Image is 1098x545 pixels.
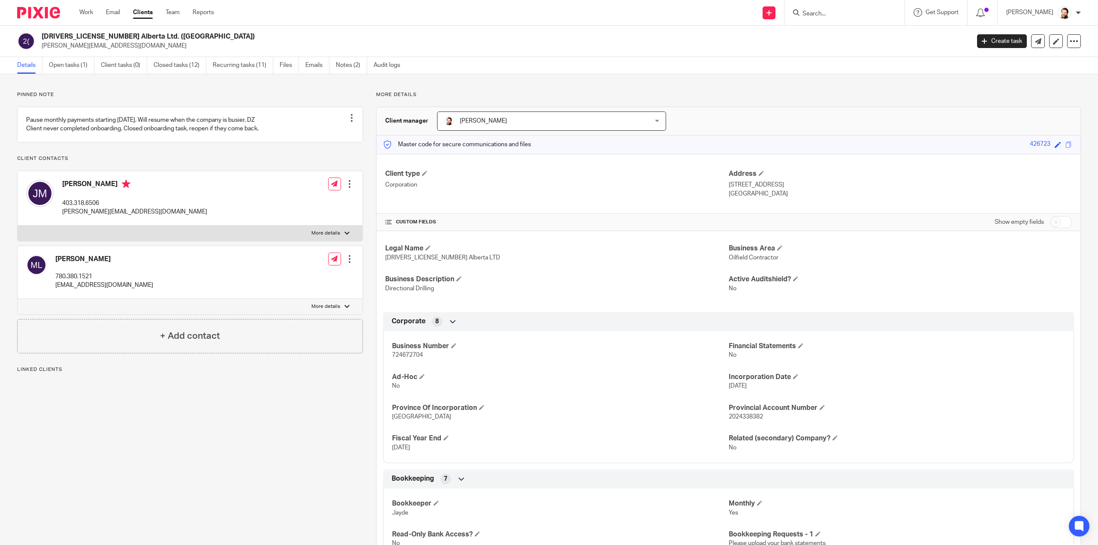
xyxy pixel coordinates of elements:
a: Create task [977,34,1027,48]
p: [PERSON_NAME][EMAIL_ADDRESS][DOMAIN_NAME] [62,208,207,216]
p: [PERSON_NAME][EMAIL_ADDRESS][DOMAIN_NAME] [42,42,964,50]
a: Email [106,8,120,17]
p: More details [376,91,1081,98]
span: 8 [435,317,439,326]
h4: Provincial Account Number [729,403,1065,413]
span: Corporate [392,317,425,326]
a: Audit logs [374,57,407,74]
h4: Address [729,169,1072,178]
h4: + Add contact [160,329,220,343]
p: [GEOGRAPHIC_DATA] [729,190,1072,198]
h4: CUSTOM FIELDS [385,219,728,226]
h4: Related (secondary) Company? [729,434,1065,443]
h4: Legal Name [385,244,728,253]
i: Primary [122,180,130,188]
h4: Client type [385,169,728,178]
h4: Bookkeeper [392,499,728,508]
a: Clients [133,8,153,17]
a: Closed tasks (12) [154,57,206,74]
p: 780.380.1521 [55,272,153,281]
a: Files [280,57,299,74]
span: Yes [729,510,738,516]
span: 7 [444,475,447,483]
label: Show empty fields [995,218,1044,226]
h4: Business Area [729,244,1072,253]
p: Master code for secure communications and files [383,140,531,149]
input: Search [802,10,879,18]
h4: Fiscal Year End [392,434,728,443]
h4: Financial Statements [729,342,1065,351]
span: Bookkeeping [392,474,434,483]
a: Notes (2) [336,57,367,74]
span: Directional Drilling [385,286,434,292]
h4: Bookkeeping Requests - 1 [729,530,1065,539]
p: Linked clients [17,366,363,373]
a: Details [17,57,42,74]
h4: Incorporation Date [729,373,1065,382]
p: 403.318.6506 [62,199,207,208]
p: [EMAIL_ADDRESS][DOMAIN_NAME] [55,281,153,289]
img: svg%3E [26,255,47,275]
p: Client contacts [17,155,363,162]
h4: Business Number [392,342,728,351]
img: Jayde%20Headshot.jpg [1058,6,1071,20]
img: svg%3E [17,32,35,50]
span: 2024338382 [729,414,763,420]
p: Corporation [385,181,728,189]
a: Emails [305,57,329,74]
span: [DATE] [392,445,410,451]
h2: [DRIVERS_LICENSE_NUMBER] Alberta Ltd. ([GEOGRAPHIC_DATA]) [42,32,780,41]
span: Jayde [392,510,408,516]
span: No [729,445,736,451]
a: Client tasks (0) [101,57,147,74]
span: 724672704 [392,352,423,358]
img: Pixie [17,7,60,18]
img: svg%3E [26,180,54,207]
a: Recurring tasks (11) [213,57,273,74]
h4: Read-Only Bank Access? [392,530,728,539]
span: No [729,352,736,358]
a: Open tasks (1) [49,57,94,74]
h3: Client manager [385,117,428,125]
h4: Ad-Hoc [392,373,728,382]
h4: Business Description [385,275,728,284]
p: Pinned note [17,91,363,98]
p: [STREET_ADDRESS] [729,181,1072,189]
span: [GEOGRAPHIC_DATA] [392,414,451,420]
span: Oilfield Contractor [729,255,778,261]
h4: [PERSON_NAME] [62,180,207,190]
h4: [PERSON_NAME] [55,255,153,264]
p: More details [311,230,340,237]
div: 426723 [1030,140,1050,150]
span: [PERSON_NAME] [460,118,507,124]
img: Jayde%20Headshot.jpg [444,116,454,126]
h4: Monthly [729,499,1065,508]
h4: Active Auditshield? [729,275,1072,284]
span: [DATE] [729,383,747,389]
a: Reports [193,8,214,17]
span: No [729,286,736,292]
span: [DRIVERS_LICENSE_NUMBER] Alberta LTD [385,255,500,261]
p: [PERSON_NAME] [1006,8,1053,17]
span: Get Support [926,9,959,15]
p: More details [311,303,340,310]
h4: Province Of Incorporation [392,403,728,413]
a: Work [79,8,93,17]
a: Team [166,8,180,17]
span: No [392,383,400,389]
